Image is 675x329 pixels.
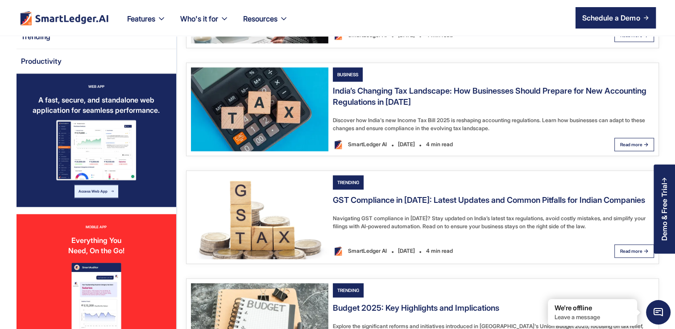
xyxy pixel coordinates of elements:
div: Everything You Need, On the Go! [68,235,124,255]
img: arrow right [644,249,648,253]
a: Read more [614,244,654,258]
a: Trending [333,283,448,297]
p: Leave a message [555,313,630,321]
div: Resources [236,12,295,36]
img: footer logo [19,11,109,25]
div: . [419,136,422,153]
a: Schedule a Demo [576,7,656,29]
div: . [419,243,422,259]
div: Who's it for [173,12,236,36]
img: arrow right icon [643,15,649,21]
div: Schedule a Demo [582,12,640,23]
div: Demo & Free Trial [660,183,668,241]
div: Read more [620,137,642,152]
div: . [391,243,394,259]
div: Discover how India's new Income Tax Bill 2025 is reshaping accounting regulations. Learn how busi... [333,116,654,132]
div: [DATE] [394,137,419,152]
img: Desktop banner [56,120,136,180]
div: MOBILE APP [86,222,107,230]
span: Productivity [21,57,62,65]
img: arrow right [644,142,648,147]
a: Trending [333,175,448,189]
div: We're offline [555,304,630,313]
a: Budget 2025: Key Highlights and Implications [333,302,499,318]
a: Read more [614,29,654,42]
a: Business [333,67,448,82]
span: Chat Widget [646,300,671,325]
div: A fast, secure, and standalone web application for seamless performance. [33,95,160,115]
a: home [19,11,109,25]
div: Resources [243,12,277,25]
img: Arrow blue [111,190,114,192]
div: . [391,136,394,153]
span: Trending [21,33,50,41]
h4: India’s Changing Tax Landscape: How Businesses Should Prepare for New Accounting Regulations in [... [333,85,654,107]
a: Access Web App [74,184,119,197]
div: SmartLedger AI [344,244,391,258]
h4: Budget 2025: Key Highlights and Implications [333,302,499,313]
div: 4 min read [422,244,457,258]
a: Read more [614,138,654,151]
div: Trending [333,283,364,297]
div: Navigating GST compliance in [DATE]? Stay updated on India’s latest tax regulations, avoid costly... [333,214,654,230]
div: Read more [620,244,642,258]
div: 4 min read [422,137,457,152]
div: Trending [333,175,364,189]
div: [DATE] [394,244,419,258]
div: Business [333,67,363,82]
a: India’s Changing Tax Landscape: How Businesses Should Prepare for New Accounting Regulations in [... [333,85,654,112]
div: Features [127,12,155,25]
div: Features [120,12,173,36]
div: Who's it for [180,12,218,25]
a: GST Compliance in [DATE]: Latest Updates and Common Pitfalls for Indian Companies [333,194,645,210]
h4: GST Compliance in [DATE]: Latest Updates and Common Pitfalls for Indian Companies [333,194,645,206]
div: WEB APP [88,82,104,90]
div: SmartLedger AI [344,137,391,152]
div: Access Web App [79,187,108,194]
